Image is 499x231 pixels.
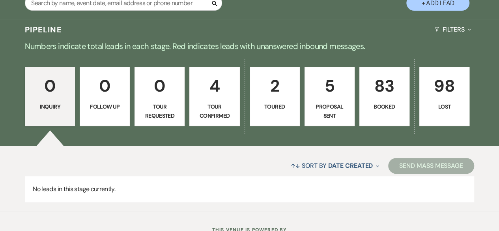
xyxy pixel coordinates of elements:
[140,73,179,99] p: 0
[194,102,234,120] p: Tour Confirmed
[359,67,409,126] a: 83Booked
[305,67,355,126] a: 5Proposal Sent
[388,158,474,174] button: Send Mass Message
[424,102,464,111] p: Lost
[85,102,125,111] p: Follow Up
[140,102,179,120] p: Tour Requested
[431,19,474,40] button: Filters
[80,67,130,126] a: 0Follow Up
[194,73,234,99] p: 4
[189,67,239,126] a: 4Tour Confirmed
[424,73,464,99] p: 98
[288,155,382,176] button: Sort By Date Created
[255,102,295,111] p: Toured
[25,67,75,126] a: 0Inquiry
[25,176,474,202] p: No leads in this stage currently.
[419,67,469,126] a: 98Lost
[25,24,62,35] h3: Pipeline
[250,67,300,126] a: 2Toured
[364,73,404,99] p: 83
[85,73,125,99] p: 0
[310,73,349,99] p: 5
[135,67,185,126] a: 0Tour Requested
[30,73,70,99] p: 0
[255,73,295,99] p: 2
[310,102,349,120] p: Proposal Sent
[364,102,404,111] p: Booked
[328,162,373,170] span: Date Created
[30,102,70,111] p: Inquiry
[291,162,300,170] span: ↑↓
